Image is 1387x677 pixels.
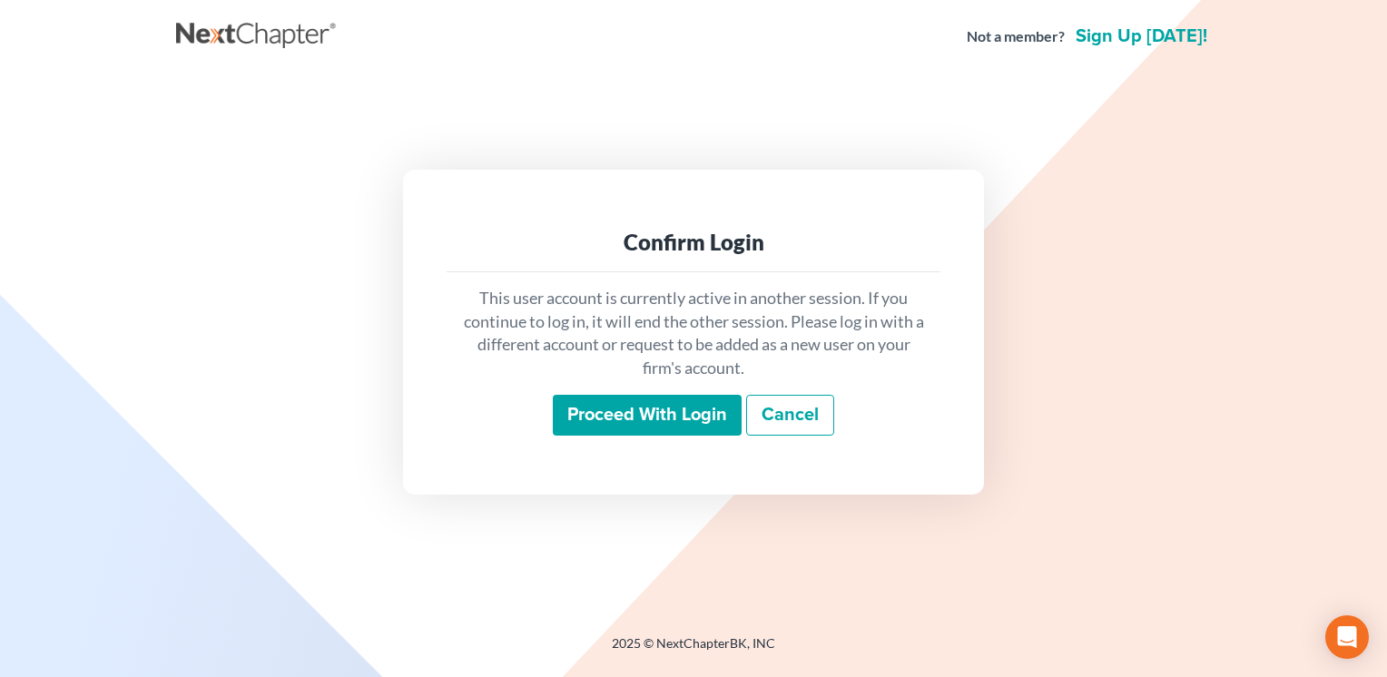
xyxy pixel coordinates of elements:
a: Sign up [DATE]! [1072,27,1211,45]
div: 2025 © NextChapterBK, INC [176,634,1211,667]
p: This user account is currently active in another session. If you continue to log in, it will end ... [461,287,926,380]
input: Proceed with login [553,395,742,437]
a: Cancel [746,395,834,437]
strong: Not a member? [967,26,1065,47]
div: Confirm Login [461,228,926,257]
div: Open Intercom Messenger [1325,615,1369,659]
